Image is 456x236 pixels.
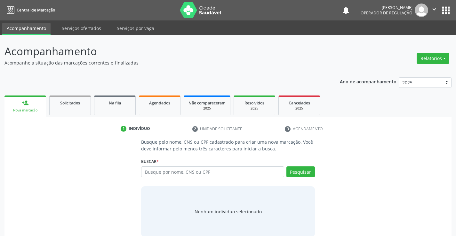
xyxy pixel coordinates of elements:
[121,126,126,132] div: 1
[283,106,315,111] div: 2025
[341,6,350,15] button: notifications
[238,106,270,111] div: 2025
[22,99,29,106] div: person_add
[17,7,55,13] span: Central de Marcação
[289,100,310,106] span: Cancelados
[361,10,412,16] span: Operador de regulação
[141,156,159,166] label: Buscar
[286,166,315,177] button: Pesquisar
[431,6,438,13] i: 
[109,100,121,106] span: Na fila
[440,5,452,16] button: apps
[4,43,317,59] p: Acompanhamento
[188,106,226,111] div: 2025
[2,23,51,35] a: Acompanhamento
[9,108,42,113] div: Nova marcação
[112,23,159,34] a: Serviços por vaga
[141,166,284,177] input: Busque por nome, CNS ou CPF
[57,23,106,34] a: Serviços ofertados
[129,126,150,132] div: Indivíduo
[361,5,412,10] div: [PERSON_NAME]
[415,4,428,17] img: img
[141,139,315,152] p: Busque pelo nome, CNS ou CPF cadastrado para criar uma nova marcação. Você deve informar pelo men...
[149,100,170,106] span: Agendados
[428,4,440,17] button: 
[188,100,226,106] span: Não compareceram
[4,5,55,15] a: Central de Marcação
[244,100,264,106] span: Resolvidos
[4,59,317,66] p: Acompanhe a situação das marcações correntes e finalizadas
[195,208,262,215] div: Nenhum indivíduo selecionado
[417,53,449,64] button: Relatórios
[60,100,80,106] span: Solicitados
[340,77,396,85] p: Ano de acompanhamento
